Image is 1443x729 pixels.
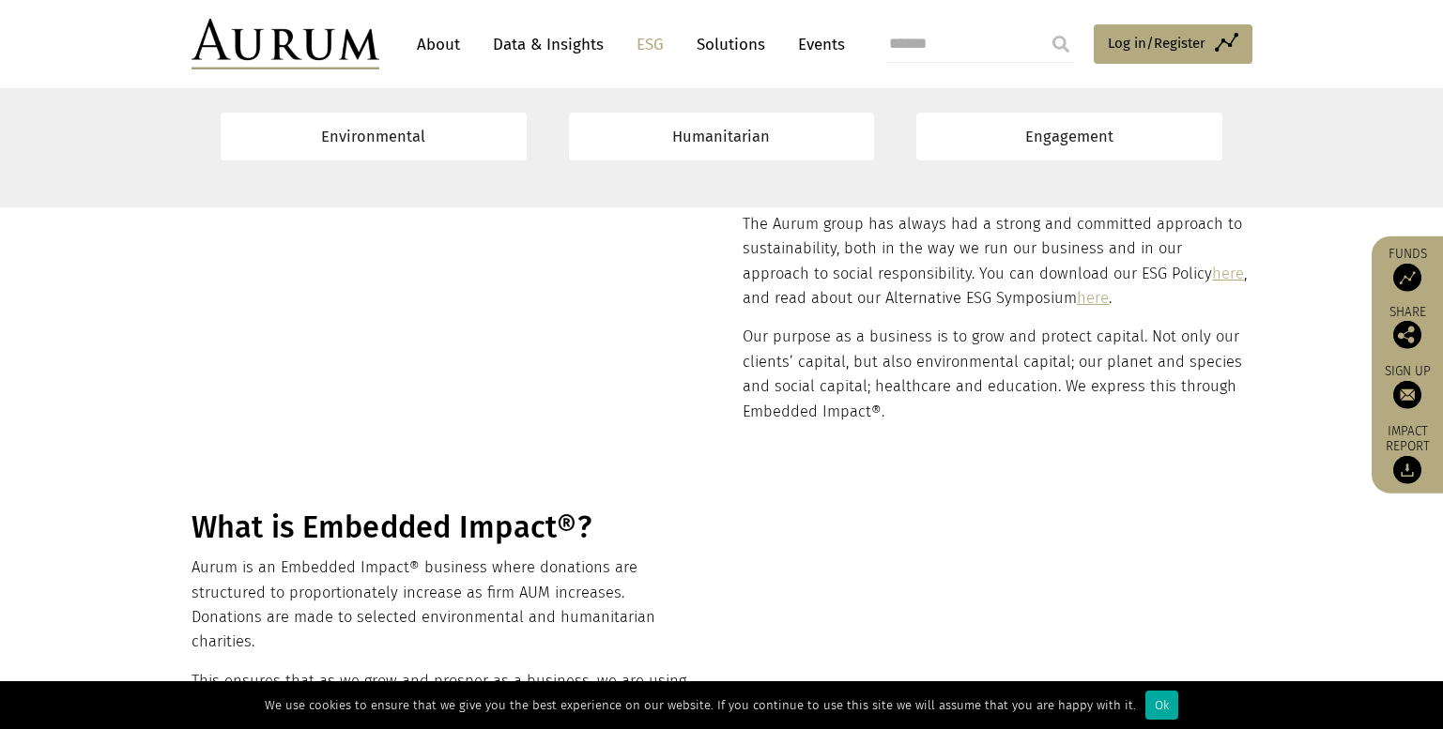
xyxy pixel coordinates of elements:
[192,555,696,655] p: Aurum is an Embedded Impact® business where donations are structured to proportionately increase ...
[743,325,1247,424] p: Our purpose as a business is to grow and protect capital. Not only our clients’ capital, but also...
[1042,25,1080,63] input: Submit
[1094,24,1252,64] a: Log in/Register
[743,212,1247,311] p: The Aurum group has always had a strong and committed approach to sustainability, both in the way...
[569,113,875,160] a: Humanitarian
[192,19,379,69] img: Aurum
[1381,245,1434,291] a: Funds
[221,113,527,160] a: Environmental
[1381,362,1434,408] a: Sign up
[1381,422,1434,484] a: Impact report
[1077,289,1109,307] a: here
[1212,265,1244,282] a: here
[1108,32,1205,54] span: Log in/Register
[484,27,613,62] a: Data & Insights
[192,509,696,546] h1: What is Embedded Impact®?
[192,669,696,719] p: This ensures that as we grow and prosper as a business, we are using this success to create meani...
[687,27,775,62] a: Solutions
[1393,380,1421,408] img: Sign up to our newsletter
[916,113,1222,160] a: Engagement
[789,27,845,62] a: Events
[1145,691,1178,720] div: Ok
[407,27,469,62] a: About
[1381,305,1434,348] div: Share
[627,27,673,62] a: ESG
[1393,263,1421,291] img: Access Funds
[1393,320,1421,348] img: Share this post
